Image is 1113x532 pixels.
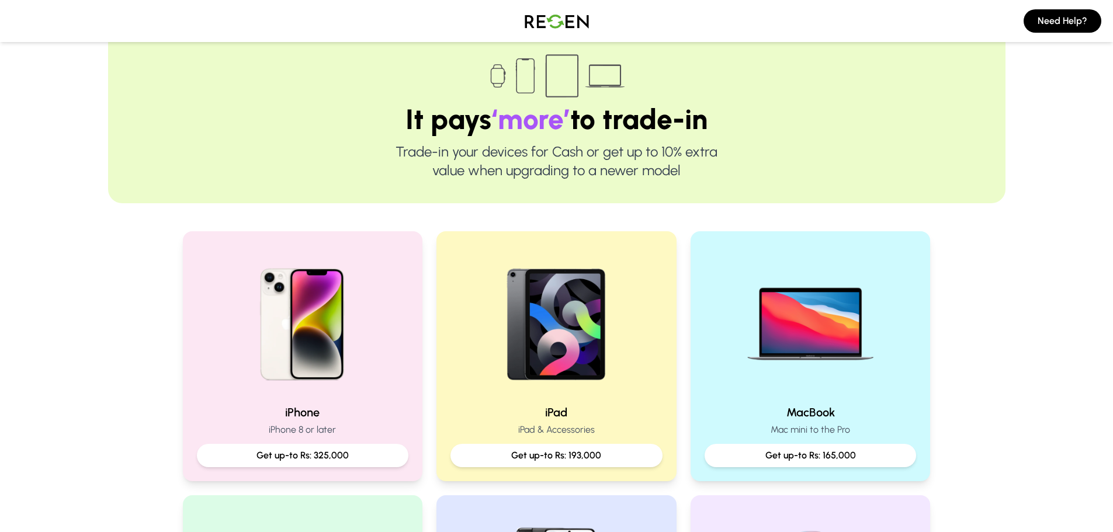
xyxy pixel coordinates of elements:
p: Get up-to Rs: 165,000 [714,448,907,463]
img: MacBook [736,245,885,395]
img: iPhone [228,245,377,395]
p: Mac mini to the Pro [705,423,917,437]
p: Trade-in your devices for Cash or get up to 10% extra value when upgrading to a newer model [145,142,968,180]
p: iPhone 8 or later [197,423,409,437]
span: ‘more’ [491,102,570,136]
img: iPad [481,245,631,395]
button: Need Help? [1024,9,1101,33]
h1: It pays to trade-in [145,105,968,133]
img: Trade-in devices [484,47,630,105]
p: Get up-to Rs: 325,000 [206,448,400,463]
p: Get up-to Rs: 193,000 [460,448,653,463]
h2: MacBook [705,404,917,420]
p: iPad & Accessories [450,423,663,437]
h2: iPhone [197,404,409,420]
img: Logo [516,5,598,37]
h2: iPad [450,404,663,420]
